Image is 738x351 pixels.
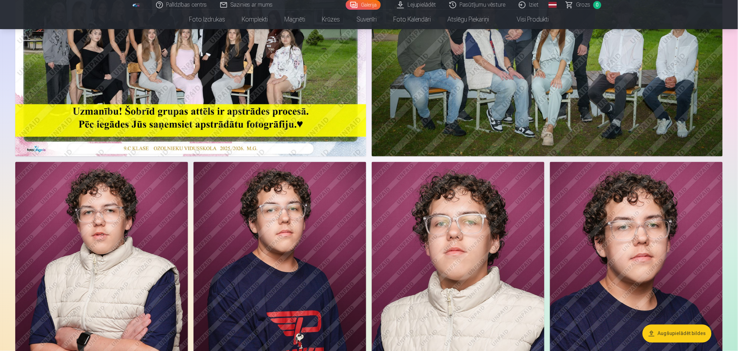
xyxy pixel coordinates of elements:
a: Krūzes [314,10,348,29]
a: Visi produkti [498,10,557,29]
a: Foto kalendāri [385,10,439,29]
img: /fa1 [132,3,140,7]
a: Komplekti [233,10,276,29]
span: Grozs [576,1,591,9]
span: 0 [593,1,601,9]
a: Atslēgu piekariņi [439,10,498,29]
a: Magnēti [276,10,314,29]
button: Augšupielādēt bildes [643,325,712,343]
a: Suvenīri [348,10,385,29]
a: Foto izdrukas [181,10,233,29]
